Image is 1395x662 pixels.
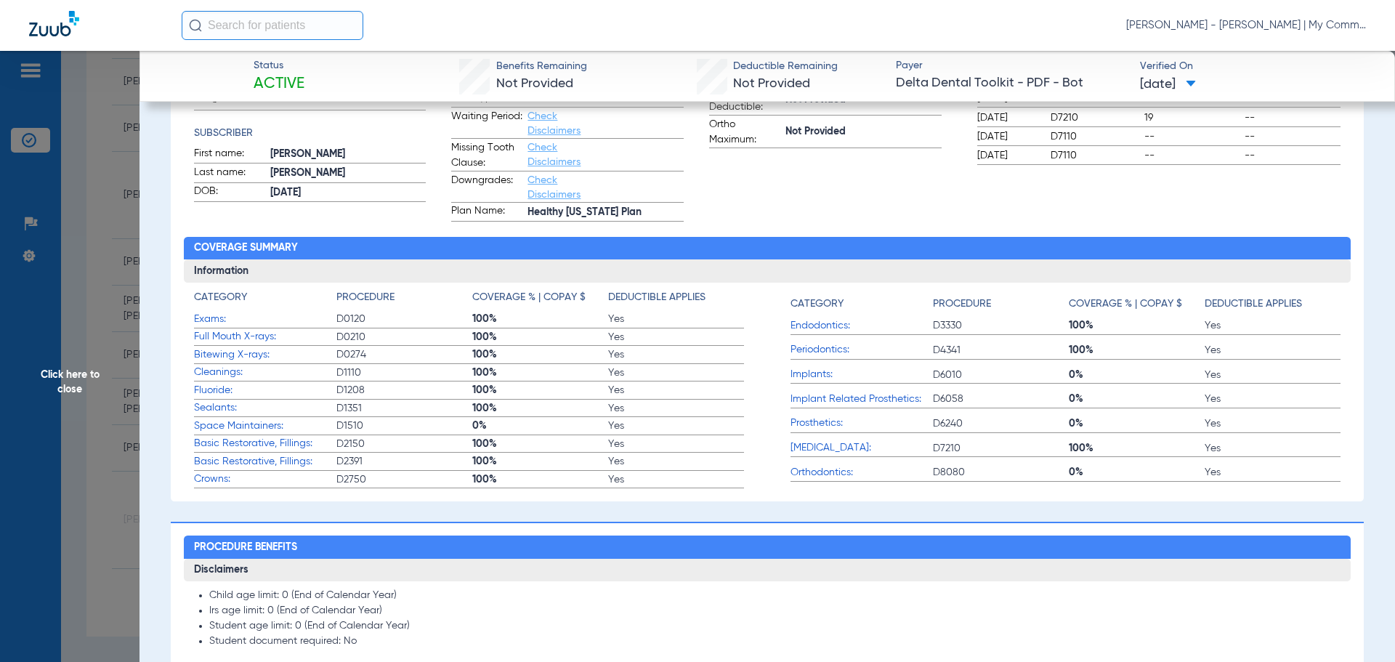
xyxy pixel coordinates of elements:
[1140,59,1372,74] span: Verified On
[209,589,1341,602] li: Child age limit: 0 (End of Calendar Year)
[527,175,581,200] a: Check Disclaimers
[1205,296,1302,312] h4: Deductible Applies
[1245,110,1341,125] span: --
[336,290,395,305] h4: Procedure
[472,290,608,310] app-breakdown-title: Coverage % | Copay $
[254,58,304,73] span: Status
[336,454,472,469] span: D2391
[933,392,1069,406] span: D6058
[194,383,336,398] span: Fluoride:
[194,146,265,164] span: First name:
[270,147,426,162] span: [PERSON_NAME]
[472,312,608,326] span: 100%
[608,437,744,451] span: Yes
[472,472,608,487] span: 100%
[270,185,426,201] span: [DATE]
[790,392,933,407] span: Implant Related Prosthetics:
[1205,318,1341,333] span: Yes
[184,536,1351,559] h2: Procedure Benefits
[194,454,336,469] span: Basic Restorative, Fillings:
[1069,392,1205,406] span: 0%
[977,129,1038,144] span: [DATE]
[270,166,426,181] span: [PERSON_NAME]
[608,347,744,362] span: Yes
[336,401,472,416] span: D1351
[336,437,472,451] span: D2150
[527,205,684,220] span: Healthy [US_STATE] Plan
[472,401,608,416] span: 100%
[194,472,336,487] span: Crowns:
[194,436,336,451] span: Basic Restorative, Fillings:
[933,318,1069,333] span: D3330
[336,419,472,433] span: D1510
[194,312,336,327] span: Exams:
[194,290,336,310] app-breakdown-title: Category
[608,472,744,487] span: Yes
[1205,368,1341,382] span: Yes
[608,454,744,469] span: Yes
[608,366,744,380] span: Yes
[29,11,79,36] img: Zuub Logo
[790,318,933,334] span: Endodontics:
[1051,129,1139,144] span: D7110
[1069,318,1205,333] span: 100%
[785,124,942,140] span: Not Provided
[790,416,933,431] span: Prosthetics:
[790,296,844,312] h4: Category
[1069,416,1205,431] span: 0%
[1051,110,1139,125] span: D7210
[733,59,838,74] span: Deductible Remaining
[184,259,1351,283] h3: Information
[209,605,1341,618] li: Irs age limit: 0 (End of Calendar Year)
[1205,290,1341,317] app-breakdown-title: Deductible Applies
[451,140,522,171] span: Missing Tooth Clause:
[527,111,581,136] a: Check Disclaimers
[896,74,1128,92] span: Delta Dental Toolkit - PDF - Bot
[527,142,581,167] a: Check Disclaimers
[336,290,472,310] app-breakdown-title: Procedure
[608,312,744,326] span: Yes
[933,416,1069,431] span: D6240
[933,343,1069,358] span: D4341
[472,290,586,305] h4: Coverage % | Copay $
[194,419,336,434] span: Space Maintainers:
[1126,18,1366,33] span: [PERSON_NAME] - [PERSON_NAME] | My Community Dental Centers
[790,290,933,317] app-breakdown-title: Category
[608,330,744,344] span: Yes
[1205,465,1341,480] span: Yes
[933,368,1069,382] span: D6010
[451,173,522,202] span: Downgrades:
[336,347,472,362] span: D0274
[1205,343,1341,358] span: Yes
[790,440,933,456] span: [MEDICAL_DATA]:
[194,126,426,141] h4: Subscriber
[472,419,608,433] span: 0%
[1205,416,1341,431] span: Yes
[1322,592,1395,662] iframe: Chat Widget
[1245,129,1341,144] span: --
[184,559,1351,582] h3: Disclaimers
[1205,441,1341,456] span: Yes
[1069,368,1205,382] span: 0%
[1069,343,1205,358] span: 100%
[472,366,608,380] span: 100%
[194,400,336,416] span: Sealants:
[1140,76,1196,94] span: [DATE]
[608,383,744,397] span: Yes
[790,367,933,382] span: Implants:
[977,110,1038,125] span: [DATE]
[336,366,472,380] span: D1110
[608,290,744,310] app-breakdown-title: Deductible Applies
[194,347,336,363] span: Bitewing X-rays:
[194,184,265,201] span: DOB:
[336,383,472,397] span: D1208
[1069,465,1205,480] span: 0%
[184,237,1351,260] h2: Coverage Summary
[451,109,522,138] span: Waiting Period:
[472,437,608,451] span: 100%
[472,330,608,344] span: 100%
[496,59,587,74] span: Benefits Remaining
[1069,296,1182,312] h4: Coverage % | Copay $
